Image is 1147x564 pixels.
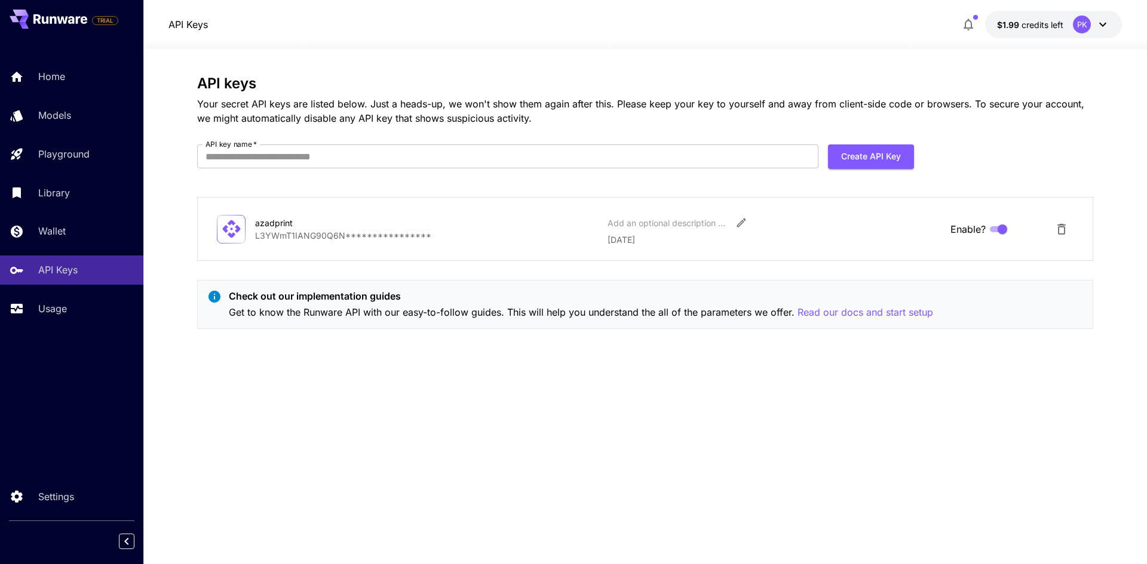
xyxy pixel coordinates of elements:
p: Usage [38,301,67,316]
span: Add your payment card to enable full platform functionality. [92,13,118,27]
span: Enable? [950,222,986,236]
button: Read our docs and start setup [798,305,933,320]
button: $1.9878PK [985,11,1122,38]
p: Check out our implementation guides [229,289,933,303]
button: Edit [731,212,752,233]
span: credits left [1022,20,1063,30]
p: Models [38,108,71,122]
div: azadprint [255,217,375,229]
p: [DATE] [608,233,941,246]
p: Home [38,69,65,84]
div: Add an optional description or comment [608,217,727,229]
button: Create API Key [828,144,914,169]
nav: breadcrumb [168,17,208,32]
p: Your secret API keys are listed below. Just a heads-up, we won't show them again after this. Plea... [197,97,1093,125]
span: $1.99 [997,20,1022,30]
div: PK [1073,16,1091,33]
p: Settings [38,489,74,504]
p: API Keys [38,263,78,277]
h3: API keys [197,75,1093,92]
p: Wallet [38,224,66,238]
label: API key name [206,139,257,149]
p: Get to know the Runware API with our easy-to-follow guides. This will help you understand the all... [229,305,933,320]
span: TRIAL [93,16,118,25]
div: Collapse sidebar [128,531,143,552]
p: Playground [38,147,90,161]
button: Collapse sidebar [119,534,134,549]
a: API Keys [168,17,208,32]
div: $1.9878 [997,19,1063,31]
button: Delete API Key [1050,217,1074,241]
p: Library [38,186,70,200]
